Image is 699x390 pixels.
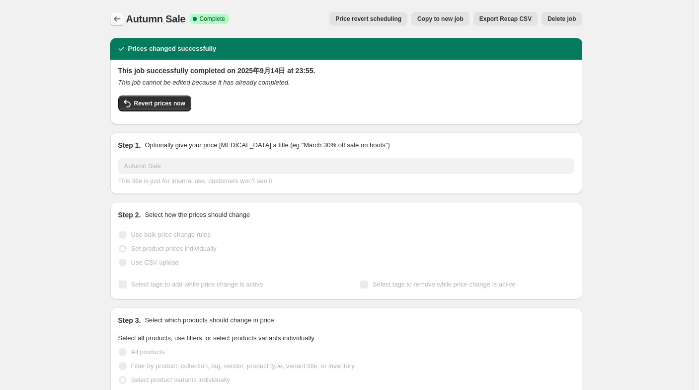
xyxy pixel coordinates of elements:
[118,140,141,150] h2: Step 1.
[145,315,274,325] p: Select which products should change in price
[542,12,582,26] button: Delete job
[118,315,141,325] h2: Step 3.
[373,281,516,288] span: Select tags to remove while price change is active
[145,210,250,220] p: Select how the prices should change
[118,210,141,220] h2: Step 2.
[126,13,186,24] span: Autumn Sale
[145,140,389,150] p: Optionally give your price [MEDICAL_DATA] a title (eg "March 30% off sale on boots")
[110,12,124,26] button: Price change jobs
[131,245,217,252] span: Set product prices individually
[335,15,401,23] span: Price revert scheduling
[118,177,272,185] span: This title is just for internal use, customers won't see it
[118,96,191,111] button: Revert prices now
[131,362,355,370] span: Filter by product, collection, tag, vendor, product type, variant title, or inventory
[200,15,225,23] span: Complete
[547,15,576,23] span: Delete job
[118,158,574,174] input: 30% off holiday sale
[131,259,179,266] span: Use CSV upload
[131,348,165,356] span: All products
[134,99,185,107] span: Revert prices now
[479,15,532,23] span: Export Recap CSV
[131,231,211,238] span: Use bulk price change rules
[118,79,290,86] i: This job cannot be edited because it has already completed.
[131,376,230,384] span: Select product variants individually
[128,44,217,54] h2: Prices changed successfully
[411,12,469,26] button: Copy to new job
[417,15,464,23] span: Copy to new job
[329,12,407,26] button: Price revert scheduling
[473,12,538,26] button: Export Recap CSV
[118,334,314,342] span: Select all products, use filters, or select products variants individually
[118,66,574,76] h2: This job successfully completed on 2025年9月14日 at 23:55.
[131,281,263,288] span: Select tags to add while price change is active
